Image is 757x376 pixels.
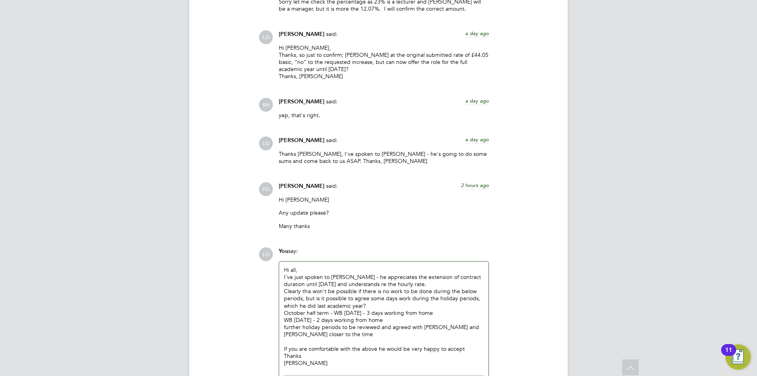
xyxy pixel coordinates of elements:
span: said: [326,30,337,37]
span: said: [326,137,337,144]
p: Thanks [PERSON_NAME], I've spoken to [PERSON_NAME] - he's going to do some sums and come back to ... [279,150,489,165]
span: a day ago [465,30,489,37]
p: yep, that's right. [279,112,489,119]
button: Open Resource Center, 11 new notifications [725,344,751,370]
span: a day ago [465,97,489,104]
span: 2 hours ago [461,182,489,189]
span: FO [259,182,273,196]
div: [PERSON_NAME] [284,359,484,367]
span: [PERSON_NAME] [279,31,324,37]
p: Hi [PERSON_NAME] [279,196,489,203]
span: LO [259,137,273,150]
div: October half term - WB [DATE] - 3 days working from home [284,309,484,316]
span: [PERSON_NAME] [279,183,324,189]
span: LO [259,247,273,261]
div: Clearly this won't be possible if there is no work to be done during the below periods, but is it... [284,288,484,309]
div: 11 [725,350,732,360]
span: LO [259,30,273,44]
div: further holiday periods to be reviewed and agreed with [PERSON_NAME] and [PERSON_NAME] closer to ... [284,324,484,338]
span: said: [326,98,337,105]
div: Thanks [284,352,484,359]
div: say: [279,247,489,261]
span: a day ago [465,136,489,143]
p: Any update please? [279,209,489,216]
div: I've just spoken to [PERSON_NAME] - he appreciates the extension of contract duration until [DATE... [284,273,484,288]
div: If you are comfortable with the above he would be very happy to accept [284,345,484,352]
span: [PERSON_NAME] [279,137,324,144]
p: Many thanks [279,223,489,230]
span: [PERSON_NAME] [279,98,324,105]
p: Hi [PERSON_NAME], Thanks, so just to confirm; [PERSON_NAME] at the original submitted rate of £44... [279,44,489,80]
span: KH [259,98,273,112]
div: WB [DATE] - 2 days working from home [284,316,484,324]
span: You [279,248,288,254]
div: Hi all, [284,266,484,367]
span: said: [326,182,337,189]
